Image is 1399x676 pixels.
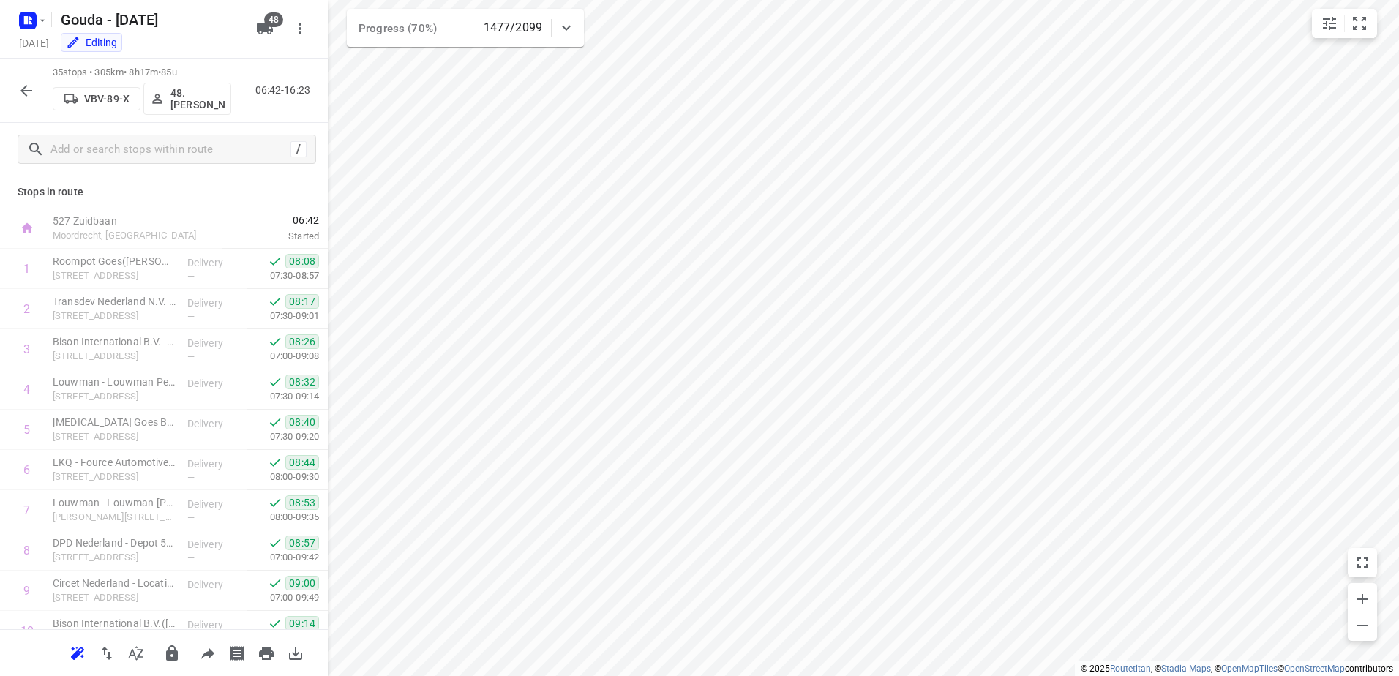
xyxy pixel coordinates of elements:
p: Delivery [187,457,241,471]
span: 08:57 [285,536,319,550]
div: You are currently in edit mode. [66,35,117,50]
p: VBV-89-X [84,93,130,105]
div: Progress (70%)1477/2099 [347,9,584,47]
p: Delivery [187,336,241,350]
span: — [187,311,195,322]
p: Delivery [187,617,241,632]
p: [STREET_ADDRESS] [53,389,176,404]
span: — [187,271,195,282]
svg: Done [268,375,282,389]
a: OpenStreetMap [1284,664,1345,674]
p: [STREET_ADDRESS] [53,590,176,605]
span: — [187,391,195,402]
div: / [290,141,307,157]
input: Add or search stops within route [50,138,290,161]
p: 1477/2099 [484,19,542,37]
p: LKQ - Fource Automotive B.V. - Goes(Veron Dolmans-van Nuijs) [53,455,176,470]
p: 07:00-09:08 [247,349,319,364]
p: [STREET_ADDRESS] [53,550,176,565]
span: 09:14 [285,616,319,631]
span: Progress (70%) [359,22,437,35]
div: 9 [23,584,30,598]
p: 08:00-09:30 [247,470,319,484]
p: Transdev Nederland N.V. - Witte Kruis - Goes(Mayella Kuizenga) [53,294,176,309]
li: © 2025 , © , © © contributors [1081,664,1393,674]
p: Delivery [187,537,241,552]
span: • [158,67,161,78]
svg: Done [268,294,282,309]
p: [STREET_ADDRESS] [53,429,176,444]
p: 07:30-09:20 [247,429,319,444]
p: Bison International B.V.(Sjoukje Mouthaan) [53,616,176,631]
button: Lock route [157,639,187,668]
p: 07:30-09:01 [247,309,319,323]
p: 07:30-08:57 [247,268,319,283]
p: Louwman - Louwman Mercedes Benz(Manon van Leeuwen-Feenstra (WIJZIGINGEN ALLEEN VIA MANON, DENNIS ... [53,495,176,510]
div: small contained button group [1312,9,1377,38]
span: Share route [193,645,222,659]
span: 08:08 [285,254,319,268]
div: 8 [23,544,30,557]
a: OpenMapTiles [1221,664,1278,674]
span: 85u [161,67,176,78]
span: Print route [252,645,281,659]
svg: Done [268,536,282,550]
span: — [187,432,195,443]
p: Delivery [187,416,241,431]
span: 08:26 [285,334,319,349]
a: Stadia Maps [1161,664,1211,674]
p: 35 stops • 305km • 8h17m [53,66,231,80]
p: Moordrecht, [GEOGRAPHIC_DATA] [53,228,205,243]
span: Sort by time window [121,645,151,659]
span: 08:40 [285,415,319,429]
p: 07:30-09:14 [247,389,319,404]
svg: Done [268,455,282,470]
h5: [DATE] [13,34,55,51]
h5: Gouda - [DATE] [55,8,244,31]
p: [STREET_ADDRESS] [53,470,176,484]
button: 48.[PERSON_NAME] [143,83,231,115]
p: [STREET_ADDRESS] [53,268,176,283]
div: 1 [23,262,30,276]
p: Delivery [187,376,241,391]
div: 2 [23,302,30,316]
p: Bison International B.V. - DC(Sjoukje Mouthaan) [53,334,176,349]
p: [STREET_ADDRESS] [53,349,176,364]
span: 08:32 [285,375,319,389]
svg: Done [268,254,282,268]
p: Renova Goes BV (Thierry Frik ) [53,415,176,429]
svg: Done [268,495,282,510]
p: Circet Nederland - Locatie Goes(John van Grinsven) [53,576,176,590]
span: Reoptimize route [63,645,92,659]
p: 07:00-09:42 [247,550,319,565]
p: Delivery [187,497,241,511]
p: 48.[PERSON_NAME] [170,87,225,110]
span: 08:53 [285,495,319,510]
span: — [187,512,195,523]
div: 6 [23,463,30,477]
p: Louwman - Louwman Peugeot - Goes(Manon van Leeuwen-Feenstra (WIJZIGINGEN ALLEEN VIA MANON, DENNIS... [53,375,176,389]
div: 7 [23,503,30,517]
div: 10 [20,624,34,638]
p: Roompot Goes([PERSON_NAME]) [53,254,176,268]
p: 06:42-16:23 [255,83,316,98]
button: More [285,14,315,43]
span: Print shipping labels [222,645,252,659]
span: — [187,593,195,604]
p: Delivery [187,255,241,270]
p: DPD Nederland - Depot 529 Goes(Serkan Yavas (wijziging via Laura Timmermans)) [53,536,176,550]
div: 3 [23,342,30,356]
div: 4 [23,383,30,397]
span: — [187,351,195,362]
span: — [187,472,195,483]
p: 08:00-09:35 [247,510,319,525]
button: VBV-89-X [53,87,140,110]
svg: Done [268,415,282,429]
svg: Done [268,334,282,349]
span: — [187,552,195,563]
div: 5 [23,423,30,437]
svg: Done [268,576,282,590]
p: Delivery [187,577,241,592]
p: [STREET_ADDRESS] [53,309,176,323]
span: 48 [264,12,283,27]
